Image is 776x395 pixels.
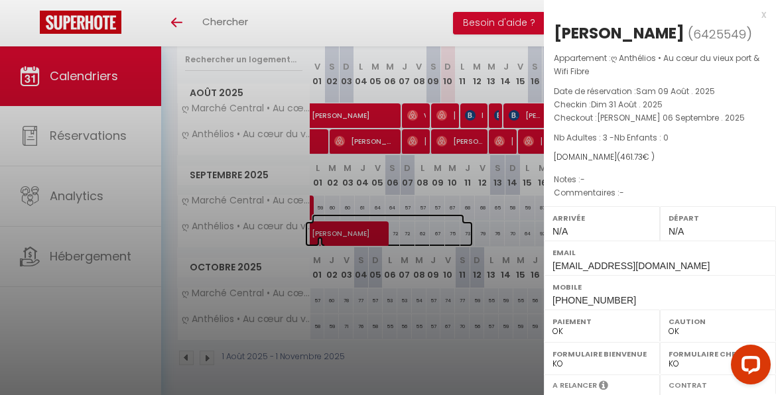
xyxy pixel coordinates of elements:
p: Notes : [554,173,766,186]
label: Arrivée [552,211,651,225]
span: 461.73 [620,151,643,162]
span: - [580,174,585,185]
span: Dim 31 Août . 2025 [591,99,663,110]
span: - [619,187,624,198]
span: 6425549 [693,26,746,42]
label: Caution [669,315,767,328]
label: Formulaire Checkin [669,347,767,361]
span: N/A [669,226,684,237]
p: Commentaires : [554,186,766,199]
label: Paiement [552,315,651,328]
i: Sélectionner OUI si vous souhaiter envoyer les séquences de messages post-checkout [599,380,608,394]
span: [EMAIL_ADDRESS][DOMAIN_NAME] [552,260,710,271]
span: Nb Adultes : 3 - [554,132,669,143]
span: [PERSON_NAME] 06 Septembre . 2025 [597,112,745,123]
label: Contrat [669,380,707,388]
div: [PERSON_NAME] [554,23,684,44]
p: Checkin : [554,98,766,111]
span: ( € ) [617,151,655,162]
label: Formulaire Bienvenue [552,347,651,361]
div: [DOMAIN_NAME] [554,151,766,164]
span: [PHONE_NUMBER] [552,295,636,306]
label: Email [552,246,767,259]
label: Départ [669,211,767,225]
span: ღ Anthélios • Au cœur du vieux port & Wifi Fibre [554,52,759,77]
label: Mobile [552,280,767,294]
span: ( ) [688,25,752,43]
iframe: LiveChat chat widget [720,339,776,395]
label: A relancer [552,380,597,391]
p: Appartement : [554,52,766,78]
span: N/A [552,226,568,237]
span: Sam 09 Août . 2025 [636,85,715,97]
p: Date de réservation : [554,85,766,98]
span: Nb Enfants : 0 [614,132,669,143]
div: x [544,7,766,23]
p: Checkout : [554,111,766,125]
